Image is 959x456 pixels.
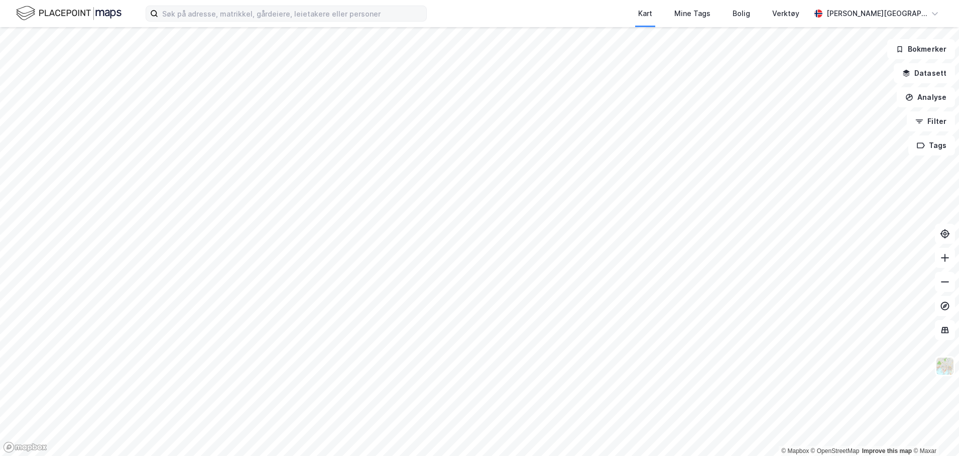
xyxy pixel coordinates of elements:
[907,111,955,131] button: Filter
[811,447,860,454] a: OpenStreetMap
[638,8,652,20] div: Kart
[781,447,809,454] a: Mapbox
[16,5,122,22] img: logo.f888ab2527a4732fd821a326f86c7f29.svg
[3,441,47,453] a: Mapbox homepage
[894,63,955,83] button: Datasett
[897,87,955,107] button: Analyse
[772,8,799,20] div: Verktøy
[909,408,959,456] iframe: Chat Widget
[158,6,426,21] input: Søk på adresse, matrikkel, gårdeiere, leietakere eller personer
[935,357,954,376] img: Z
[862,447,912,454] a: Improve this map
[733,8,750,20] div: Bolig
[908,135,955,156] button: Tags
[674,8,710,20] div: Mine Tags
[909,408,959,456] div: Kontrollprogram for chat
[887,39,955,59] button: Bokmerker
[826,8,927,20] div: [PERSON_NAME][GEOGRAPHIC_DATA]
